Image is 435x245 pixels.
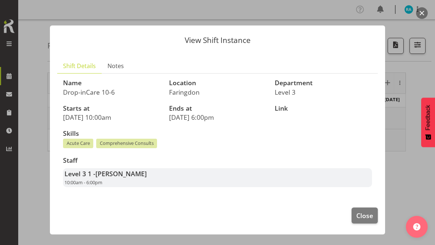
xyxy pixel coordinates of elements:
h3: Ends at [169,105,266,112]
h3: Department [275,79,372,87]
span: Comprehensive Consults [100,140,154,147]
p: [DATE] 10:00am [63,113,160,121]
button: Close [352,208,378,224]
span: Acute Care [67,140,90,147]
p: View Shift Instance [57,36,378,44]
p: Drop-inCare 10-6 [63,88,160,96]
span: [PERSON_NAME] [95,169,147,178]
button: Feedback - Show survey [421,98,435,147]
span: Close [356,211,373,220]
strong: Level 3 1 - [64,169,147,178]
h3: Starts at [63,105,160,112]
h3: Skills [63,130,372,137]
p: [DATE] 6:00pm [169,113,266,121]
p: Faringdon [169,88,266,96]
span: Notes [107,62,124,70]
h3: Staff [63,157,372,164]
img: help-xxl-2.png [413,223,420,230]
span: Feedback [425,105,431,130]
span: 10:00am - 6:00pm [64,179,102,186]
h3: Name [63,79,160,87]
h3: Location [169,79,266,87]
h3: Link [275,105,372,112]
p: Level 3 [275,88,372,96]
span: Shift Details [63,62,96,70]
